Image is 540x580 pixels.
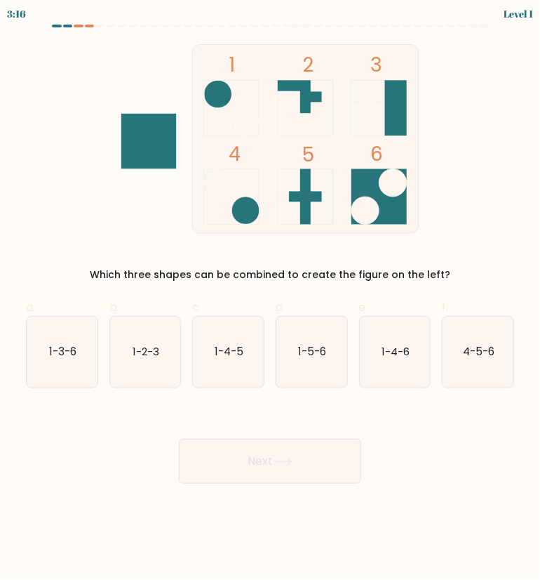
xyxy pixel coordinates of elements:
tspan: 5 [303,141,315,169]
div: 3:16 [7,6,26,21]
tspan: 3 [371,51,383,79]
text: 4-5-6 [463,344,494,359]
span: c. [192,299,201,315]
text: 1-4-6 [382,344,410,359]
div: Level 1 [504,6,533,21]
tspan: 6 [371,140,384,168]
span: a. [26,299,35,315]
text: 1-5-6 [298,344,326,359]
div: Which three shapes can be combined to create the figure on the left? [34,268,506,282]
span: e. [359,299,368,315]
button: Next [179,439,361,484]
text: 1-2-3 [133,344,159,359]
span: f. [442,299,448,315]
text: 1-3-6 [49,344,76,359]
tspan: 1 [229,51,236,79]
span: d. [276,299,285,315]
tspan: 2 [303,51,314,79]
span: b. [109,299,119,315]
text: 1-4-5 [215,344,243,359]
tspan: 4 [229,140,241,168]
